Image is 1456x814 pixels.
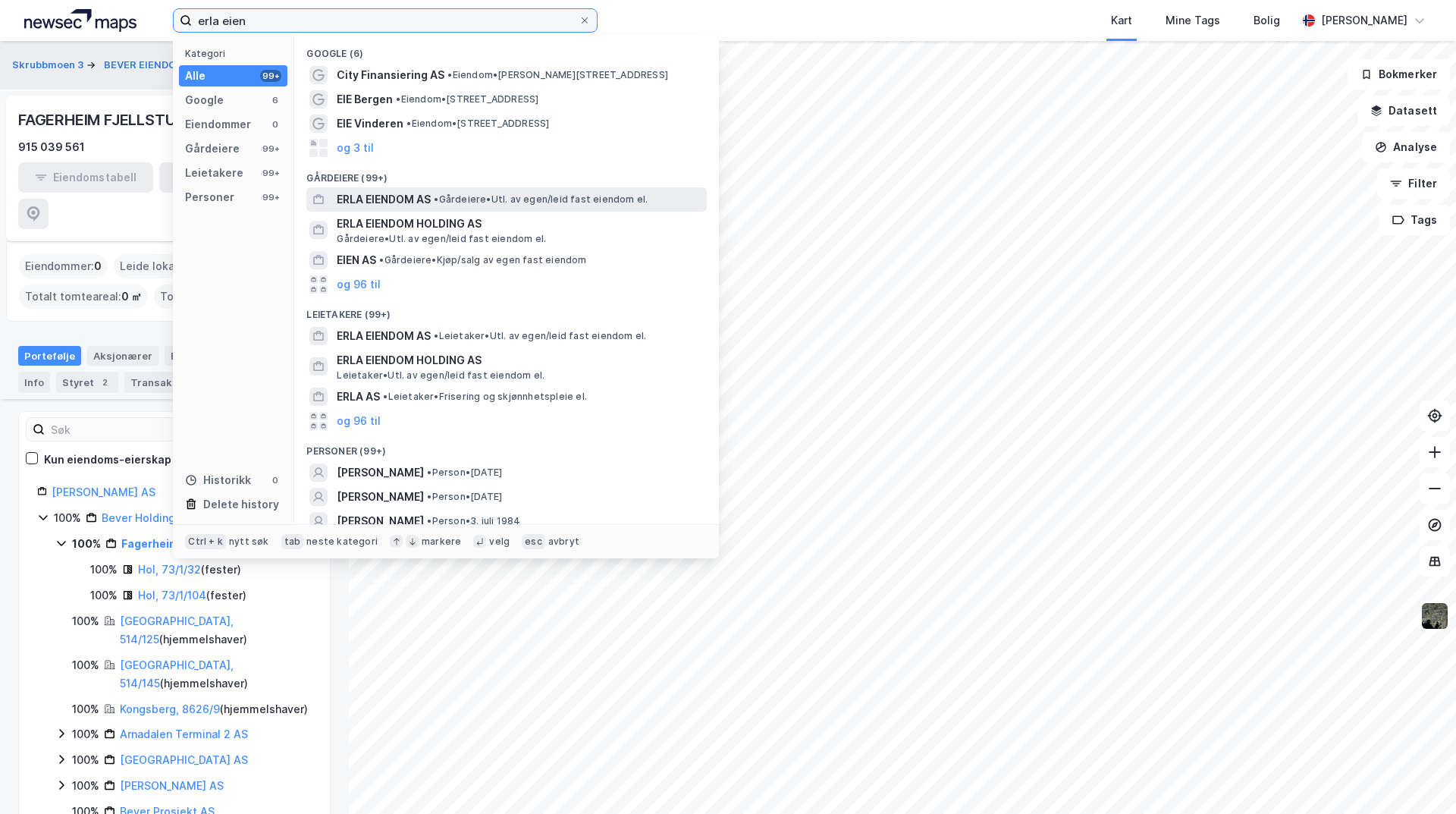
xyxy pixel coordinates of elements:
span: EIEN AS [337,251,376,269]
div: 100% [72,612,99,630]
div: ( fester ) [138,586,246,605]
div: 100% [72,777,99,795]
div: 0 [269,118,281,130]
span: • [379,254,384,266]
span: • [434,330,438,341]
a: [GEOGRAPHIC_DATA] AS [120,753,248,766]
div: 100% [72,751,99,769]
a: Arnadalen Terminal 2 AS [120,728,248,740]
span: Gårdeiere • Utl. av egen/leid fast eiendom el. [337,233,546,245]
div: Eiendommer [185,115,251,134]
a: [PERSON_NAME] AS [52,486,155,498]
div: markere [422,536,461,548]
div: 99+ [260,167,281,179]
div: Ctrl + k [185,534,226,549]
div: 915 039 561 [18,138,85,156]
div: 100% [90,561,118,579]
div: Delete history [203,495,279,514]
button: Bokmerker [1348,59,1450,90]
span: Eiendom • [STREET_ADDRESS] [406,118,549,130]
span: ERLA AS [337,388,380,406]
a: Hol, 73/1/104 [138,589,206,602]
div: Totalt tomteareal : [19,284,148,309]
a: [GEOGRAPHIC_DATA], 514/125 [120,614,234,646]
span: City Finansiering AS [337,66,444,84]
div: ( hjemmelshaver ) [120,656,312,693]
div: Eiendommer : [19,254,108,278]
div: 0 [269,474,281,486]
span: Leietaker • Frisering og skjønnhetspleie el. [383,391,587,403]
div: Leide lokasjoner : [114,254,221,278]
div: ( fester ) [138,561,241,579]
div: FAGERHEIM FJELLSTUGU EIENDOM AS [18,108,295,132]
span: Gårdeiere • Kjøp/salg av egen fast eiendom [379,254,586,266]
img: 9k= [1420,602,1449,630]
a: [GEOGRAPHIC_DATA], 514/145 [120,658,234,690]
span: ERLA EIENDOM AS [337,327,431,345]
button: Tags [1379,205,1450,235]
div: ( hjemmelshaver ) [120,700,308,718]
div: 100% [72,700,99,718]
span: • [396,93,400,105]
span: • [427,491,431,502]
span: Leietaker • Utl. av egen/leid fast eiendom el. [337,369,544,382]
span: ERLA EIENDOM AS [337,190,431,209]
span: Person • [DATE] [427,467,502,479]
iframe: Chat Widget [1380,741,1456,814]
div: Eiendommer [165,346,240,366]
div: velg [489,536,510,548]
span: • [447,69,452,80]
span: EIE Vinderen [337,115,403,133]
div: 100% [54,509,81,527]
span: 0 ㎡ [121,288,142,306]
div: 100% [72,535,101,553]
div: 100% [72,725,99,743]
div: neste kategori [306,536,378,548]
span: • [427,515,431,526]
div: Historikk [185,471,251,489]
button: og 96 til [337,275,381,294]
button: Analyse [1362,132,1450,162]
div: Styret [56,372,118,393]
a: [PERSON_NAME] AS [120,779,224,792]
div: tab [281,534,304,549]
a: Bever Holding AS [102,511,193,524]
span: • [383,391,388,402]
span: ERLA EIENDOM HOLDING AS [337,215,701,233]
a: Kongsberg, 8626/9 [120,702,220,715]
div: Google (6) [294,36,719,63]
span: [PERSON_NAME] [337,464,424,482]
div: Kart [1111,11,1132,30]
span: [PERSON_NAME] [337,512,424,530]
div: 100% [90,586,118,605]
a: Fagerheim Fjellstugu Eiendom AS [121,537,304,550]
div: Gårdeiere [185,140,240,158]
div: Personer [185,188,234,206]
div: Kun eiendoms-eierskap [44,451,171,469]
div: Alle [185,67,206,85]
div: 99+ [260,70,281,82]
button: Skrubbmoen 3 [12,58,86,73]
div: Leietakere [185,164,243,182]
input: Søk [45,418,211,441]
div: Portefølje [18,346,81,366]
div: Totalt byggareal : [154,284,277,309]
span: Leietaker • Utl. av egen/leid fast eiendom el. [434,330,646,342]
input: Søk på adresse, matrikkel, gårdeiere, leietakere eller personer [192,9,579,32]
div: avbryt [548,536,579,548]
span: [PERSON_NAME] [337,488,424,506]
span: Person • 3. juli 1984 [427,515,520,527]
div: Kontrollprogram for chat [1380,741,1456,814]
div: nytt søk [229,536,269,548]
span: Person • [DATE] [427,491,502,503]
div: 6 [269,94,281,106]
img: logo.a4113a55bc3d86da70a041830d287a7e.svg [24,9,136,32]
div: Transaksjoner [124,372,228,393]
div: Bolig [1254,11,1280,30]
div: 99+ [260,191,281,203]
div: [PERSON_NAME] [1321,11,1407,30]
button: Datasett [1357,96,1450,126]
span: EIE Bergen [337,90,393,108]
span: • [434,193,438,205]
button: og 3 til [337,139,374,157]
